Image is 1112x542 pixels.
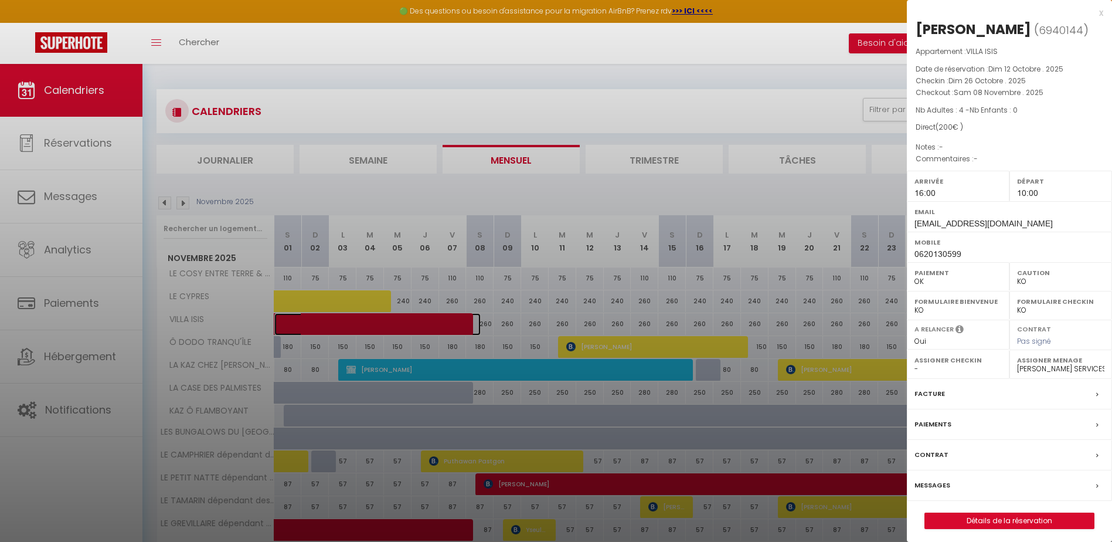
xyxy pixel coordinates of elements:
label: Facture [914,388,945,400]
i: Sélectionner OUI si vous souhaiter envoyer les séquences de messages post-checkout [955,324,964,337]
div: x [907,6,1103,20]
label: A relancer [914,324,954,334]
label: Email [914,206,1104,218]
span: Nb Adultes : 4 - [916,105,1018,115]
span: ( ) [1034,22,1089,38]
div: Direct [916,122,1103,133]
span: Sam 08 Novembre . 2025 [954,87,1043,97]
span: - [939,142,943,152]
p: Checkin : [916,75,1103,87]
label: Assigner Checkin [914,354,1002,366]
span: Dim 12 Octobre . 2025 [988,64,1063,74]
button: Détails de la réservation [924,513,1094,529]
span: Nb Enfants : 0 [970,105,1018,115]
span: 0620130599 [914,249,961,259]
div: [PERSON_NAME] [916,20,1031,39]
a: Détails de la réservation [925,513,1094,529]
span: 10:00 [1017,188,1038,198]
label: Arrivée [914,175,1002,187]
label: Contrat [914,449,948,461]
label: Assigner Menage [1017,354,1104,366]
span: - [974,154,978,164]
label: Messages [914,479,950,492]
span: 16:00 [914,188,936,198]
span: 6940144 [1039,23,1083,38]
label: Contrat [1017,324,1051,332]
span: Pas signé [1017,336,1051,346]
label: Formulaire Bienvenue [914,296,1002,307]
p: Date de réservation : [916,63,1103,75]
p: Checkout : [916,87,1103,99]
p: Appartement : [916,46,1103,57]
span: 200 [938,122,953,132]
label: Départ [1017,175,1104,187]
label: Formulaire Checkin [1017,296,1104,307]
label: Paiement [914,267,1002,279]
p: Commentaires : [916,153,1103,165]
label: Mobile [914,236,1104,248]
label: Paiements [914,418,951,431]
span: VILLA ISIS [966,46,998,56]
span: Dim 26 Octobre . 2025 [948,76,1026,86]
span: [EMAIL_ADDRESS][DOMAIN_NAME] [914,219,1053,228]
label: Caution [1017,267,1104,279]
span: ( € ) [936,122,963,132]
p: Notes : [916,141,1103,153]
